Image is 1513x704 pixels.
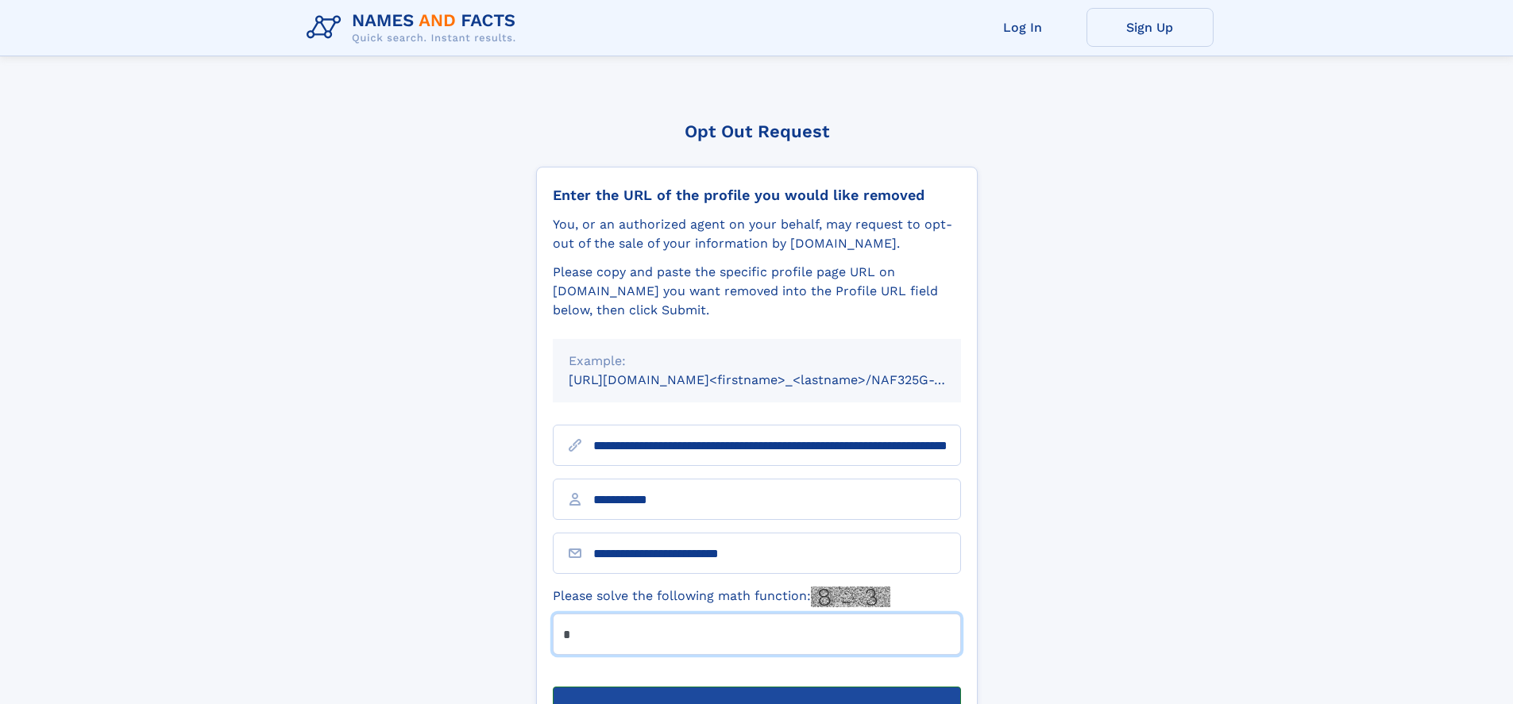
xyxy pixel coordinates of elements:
a: Log In [959,8,1087,47]
div: Enter the URL of the profile you would like removed [553,187,961,204]
small: [URL][DOMAIN_NAME]<firstname>_<lastname>/NAF325G-xxxxxxxx [569,372,991,387]
a: Sign Up [1087,8,1214,47]
div: You, or an authorized agent on your behalf, may request to opt-out of the sale of your informatio... [553,215,961,253]
div: Opt Out Request [536,121,978,141]
label: Please solve the following math function: [553,587,890,607]
div: Example: [569,352,945,371]
img: Logo Names and Facts [300,6,529,49]
div: Please copy and paste the specific profile page URL on [DOMAIN_NAME] you want removed into the Pr... [553,263,961,320]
